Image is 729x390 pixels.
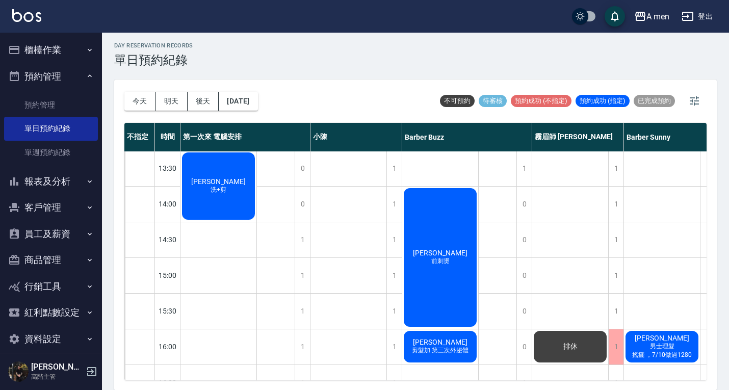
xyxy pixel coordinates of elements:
button: [DATE] [219,92,257,111]
button: 預約管理 [4,63,98,90]
div: 1 [386,222,402,257]
a: 預約管理 [4,93,98,117]
div: 0 [295,151,310,186]
div: 1 [386,151,402,186]
span: 男士理髮 [648,342,676,351]
div: 1 [386,294,402,329]
button: 資料設定 [4,326,98,352]
span: 洗+剪 [209,186,228,194]
div: 小陳 [310,123,402,151]
div: 時間 [155,123,180,151]
div: 1 [295,222,310,257]
div: 0 [516,294,532,329]
button: 後天 [188,92,219,111]
span: 搖擺 ，7/10做過1280 [630,351,694,359]
button: 客戶管理 [4,194,98,221]
p: 高階主管 [31,372,83,381]
div: 0 [516,329,532,365]
button: save [605,6,625,27]
div: 1 [608,258,623,293]
span: 剪髮加 第三次外泌體 [410,346,471,355]
button: 登出 [678,7,717,26]
span: 不可預約 [440,96,475,106]
span: [PERSON_NAME] [633,334,691,342]
div: 霧眉師 [PERSON_NAME] [532,123,624,151]
div: 1 [295,258,310,293]
button: 商品管理 [4,247,98,273]
button: 櫃檯作業 [4,37,98,63]
div: 14:00 [155,186,180,222]
button: 報表及分析 [4,168,98,195]
button: 紅利點數設定 [4,299,98,326]
img: Person [8,361,29,382]
div: 1 [608,329,623,365]
div: 1 [386,187,402,222]
div: 1 [516,151,532,186]
button: 明天 [156,92,188,111]
span: 預約成功 (不指定) [511,96,571,106]
h2: day Reservation records [114,42,193,49]
div: 1 [608,151,623,186]
div: 15:30 [155,293,180,329]
span: [PERSON_NAME] [411,249,470,257]
span: 排休 [561,342,580,351]
div: Barber Buzz [402,123,532,151]
div: 1 [608,222,623,257]
div: 15:00 [155,257,180,293]
div: 1 [295,329,310,365]
button: 員工及薪資 [4,221,98,247]
a: 單週預約紀錄 [4,141,98,164]
div: A men [646,10,669,23]
span: 待審核 [479,96,507,106]
span: 前刺燙 [429,257,452,266]
div: 13:30 [155,150,180,186]
button: 行銷工具 [4,273,98,300]
div: 不指定 [124,123,155,151]
div: 1 [386,329,402,365]
span: 預約成功 (指定) [576,96,630,106]
div: 0 [516,222,532,257]
div: 16:00 [155,329,180,365]
h3: 單日預約紀錄 [114,53,193,67]
h5: [PERSON_NAME] [31,362,83,372]
span: 已完成預約 [634,96,675,106]
div: 1 [608,187,623,222]
div: 0 [295,187,310,222]
div: 第一次來 電腦安排 [180,123,310,151]
div: 0 [516,187,532,222]
span: [PERSON_NAME] [189,177,248,186]
div: 0 [516,258,532,293]
div: 1 [608,294,623,329]
span: [PERSON_NAME] [411,338,470,346]
div: 1 [295,294,310,329]
div: 1 [386,258,402,293]
img: Logo [12,9,41,22]
button: A men [630,6,673,27]
div: 14:30 [155,222,180,257]
a: 單日預約紀錄 [4,117,98,140]
button: 今天 [124,92,156,111]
